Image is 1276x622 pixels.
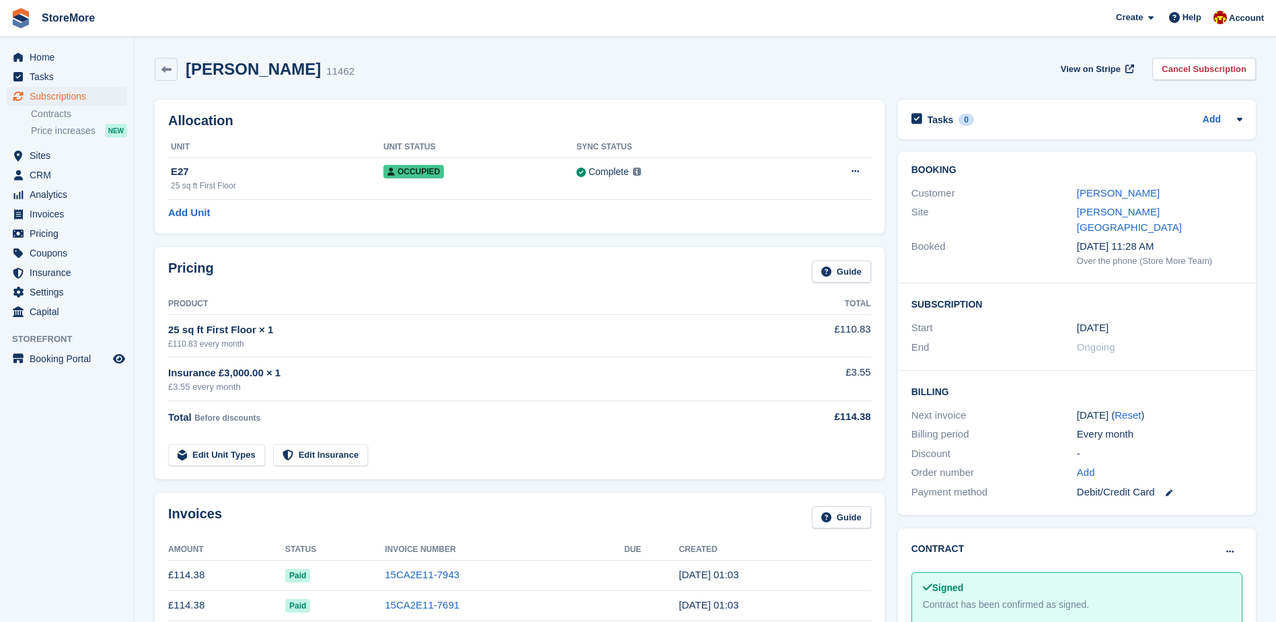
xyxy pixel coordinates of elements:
[194,413,260,423] span: Before discounts
[285,539,385,561] th: Status
[923,581,1231,595] div: Signed
[31,108,127,120] a: Contracts
[589,165,629,179] div: Complete
[30,349,110,368] span: Booking Portal
[576,137,782,158] th: Sync Status
[911,384,1242,398] h2: Billing
[7,146,127,165] a: menu
[30,48,110,67] span: Home
[7,349,127,368] a: menu
[168,506,222,528] h2: Invoices
[168,590,285,621] td: £114.38
[1077,408,1242,423] div: [DATE] ( )
[911,446,1077,462] div: Discount
[1077,427,1242,442] div: Every month
[1077,341,1115,353] span: Ongoing
[7,166,127,184] a: menu
[928,114,954,126] h2: Tasks
[7,87,127,106] a: menu
[911,340,1077,355] div: End
[326,64,354,79] div: 11462
[36,7,100,29] a: StoreMore
[12,333,134,346] span: Storefront
[1116,11,1143,24] span: Create
[168,444,265,466] a: Edit Unit Types
[171,164,383,180] div: E27
[911,297,1242,310] h2: Subscription
[762,293,870,315] th: Total
[1077,446,1242,462] div: -
[7,205,127,223] a: menu
[911,205,1077,235] div: Site
[762,357,870,401] td: £3.55
[1183,11,1201,24] span: Help
[168,560,285,590] td: £114.38
[1077,254,1242,268] div: Over the phone (Store More Team)
[30,205,110,223] span: Invoices
[1077,206,1182,233] a: [PERSON_NAME][GEOGRAPHIC_DATA]
[911,186,1077,201] div: Customer
[30,146,110,165] span: Sites
[285,599,310,613] span: Paid
[7,263,127,282] a: menu
[30,263,110,282] span: Insurance
[7,185,127,204] a: menu
[30,283,110,302] span: Settings
[1077,320,1109,336] time: 2022-12-03 00:00:00 UTC
[168,411,192,423] span: Total
[1077,465,1095,481] a: Add
[911,465,1077,481] div: Order number
[7,67,127,86] a: menu
[105,124,127,137] div: NEW
[383,137,576,158] th: Unit Status
[633,168,641,176] img: icon-info-grey-7440780725fd019a000dd9b08b2336e03edf1995a4989e88bcd33f0948082b44.svg
[30,244,110,263] span: Coupons
[30,67,110,86] span: Tasks
[7,244,127,263] a: menu
[168,205,210,221] a: Add Unit
[385,569,459,580] a: 15CA2E11-7943
[679,539,870,561] th: Created
[959,114,974,126] div: 0
[168,137,383,158] th: Unit
[1077,485,1242,500] div: Debit/Credit Card
[911,408,1077,423] div: Next invoice
[385,599,459,611] a: 15CA2E11-7691
[679,599,739,611] time: 2025-08-03 00:03:03 UTC
[812,506,871,528] a: Guide
[273,444,369,466] a: Edit Insurance
[168,539,285,561] th: Amount
[7,283,127,302] a: menu
[31,125,96,137] span: Price increases
[1055,58,1137,80] a: View on Stripe
[30,185,110,204] span: Analytics
[923,598,1231,612] div: Contract has been confirmed as signed.
[30,224,110,243] span: Pricing
[911,542,965,556] h2: Contract
[1203,112,1221,128] a: Add
[168,338,762,350] div: £110.83 every month
[1213,11,1227,24] img: Store More Team
[168,366,762,381] div: Insurance £3,000.00 × 1
[911,239,1077,267] div: Booked
[30,87,110,106] span: Subscriptions
[168,293,762,315] th: Product
[911,320,1077,336] div: Start
[11,8,31,28] img: stora-icon-8386f47178a22dfd0bd8f6a31ec36ba5ce8667c1dd55bd0f319d3a0aa187defe.svg
[812,261,871,283] a: Guide
[7,302,127,321] a: menu
[624,539,679,561] th: Due
[1152,58,1256,80] a: Cancel Subscription
[911,165,1242,176] h2: Booking
[168,113,871,129] h2: Allocation
[111,351,127,367] a: Preview store
[7,224,127,243] a: menu
[7,48,127,67] a: menu
[168,261,214,283] h2: Pricing
[186,60,321,78] h2: [PERSON_NAME]
[762,409,870,425] div: £114.38
[911,485,1077,500] div: Payment method
[1077,239,1242,254] div: [DATE] 11:28 AM
[30,302,110,321] span: Capital
[911,427,1077,442] div: Billing period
